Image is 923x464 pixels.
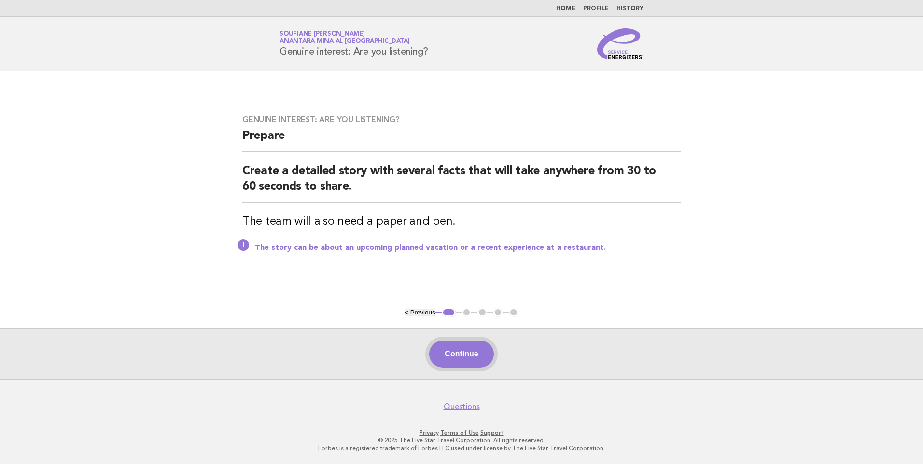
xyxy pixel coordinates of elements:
h2: Create a detailed story with several facts that will take anywhere from 30 to 60 seconds to share. [242,164,681,203]
h3: Genuine interest: Are you listening? [242,115,681,124]
a: Privacy [420,429,439,436]
h1: Genuine interest: Are you listening? [280,31,428,56]
span: Anantara Mina al [GEOGRAPHIC_DATA] [280,39,410,45]
p: The story can be about an upcoming planned vacation or a recent experience at a restaurant. [255,243,681,253]
a: Support [480,429,504,436]
h3: The team will also need a paper and pen. [242,214,681,230]
p: · · [166,429,757,437]
button: < Previous [405,309,435,316]
a: Terms of Use [440,429,479,436]
p: Forbes is a registered trademark of Forbes LLC used under license by The Five Star Travel Corpora... [166,444,757,452]
a: Soufiane [PERSON_NAME]Anantara Mina al [GEOGRAPHIC_DATA] [280,31,410,44]
img: Service Energizers [597,28,643,59]
h2: Prepare [242,128,681,152]
button: 1 [442,308,456,317]
a: Profile [583,6,609,12]
p: © 2025 The Five Star Travel Corporation. All rights reserved. [166,437,757,444]
button: Continue [429,341,493,368]
a: Questions [444,402,480,411]
a: History [616,6,643,12]
a: Home [556,6,575,12]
